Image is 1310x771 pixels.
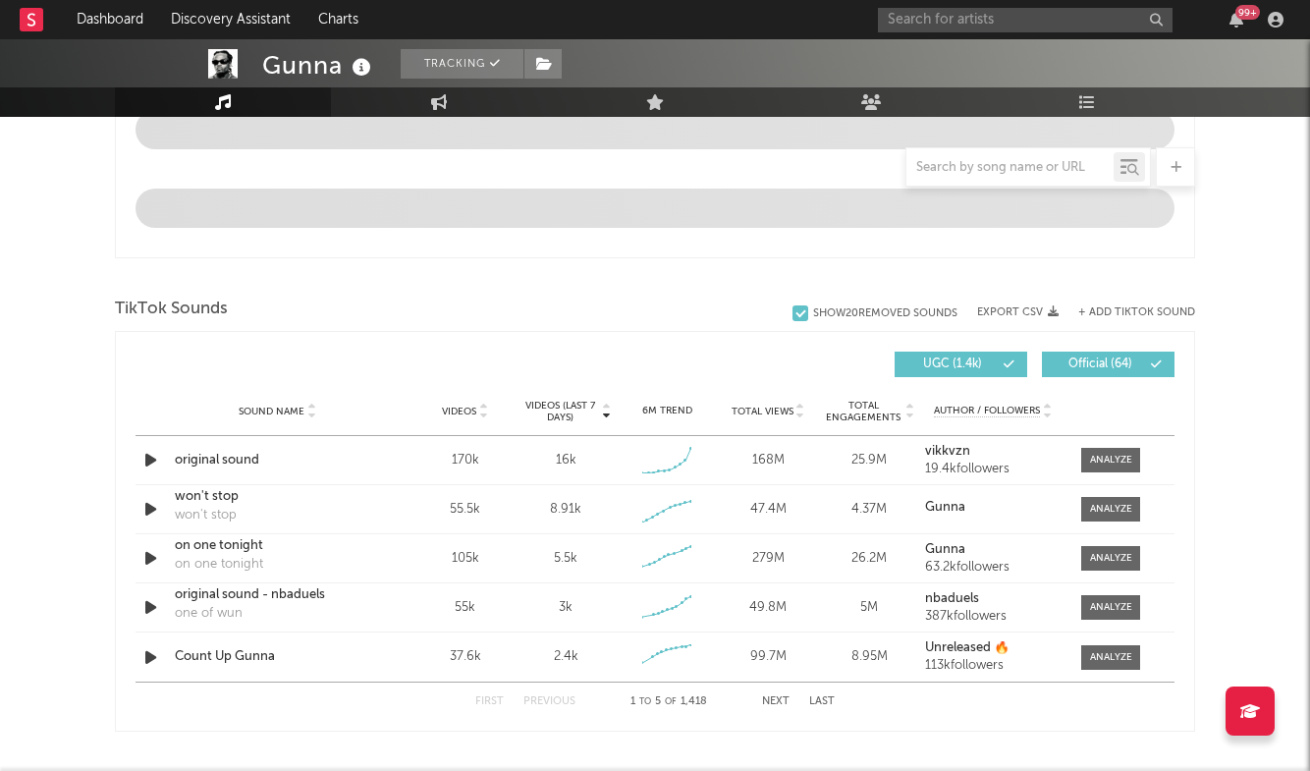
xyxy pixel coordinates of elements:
div: Show 20 Removed Sounds [813,307,957,320]
span: Total Engagements [824,400,903,423]
div: 387k followers [925,610,1062,624]
div: 19.4k followers [925,463,1062,476]
div: 25.9M [824,451,915,470]
div: 279M [723,549,814,569]
strong: vikkvzn [925,445,970,458]
div: 8.91k [550,500,581,520]
button: Last [809,696,835,707]
div: 99.7M [723,647,814,667]
a: vikkvzn [925,445,1062,459]
span: Author / Followers [934,405,1040,417]
button: Export CSV [977,306,1059,318]
strong: Gunna [925,543,965,556]
button: UGC(1.4k) [895,352,1027,377]
span: Videos (last 7 days) [520,400,600,423]
button: + Add TikTok Sound [1078,307,1195,318]
div: 5M [824,598,915,618]
input: Search for artists [878,8,1173,32]
a: Count Up Gunna [175,647,380,667]
a: won't stop [175,487,380,507]
div: 55k [419,598,511,618]
div: 49.8M [723,598,814,618]
div: 6M Trend [622,404,713,418]
a: on one tonight [175,536,380,556]
a: original sound - nbaduels [175,585,380,605]
a: nbaduels [925,592,1062,606]
div: 99 + [1235,5,1260,20]
span: of [665,697,677,706]
div: 63.2k followers [925,561,1062,575]
strong: Gunna [925,501,965,514]
div: 37.6k [419,647,511,667]
a: original sound [175,451,380,470]
button: Official(64) [1042,352,1174,377]
a: Unreleased 🔥 [925,641,1062,655]
div: 16k [556,451,576,470]
div: Gunna [262,49,376,82]
div: won't stop [175,506,237,525]
div: 113k followers [925,659,1062,673]
div: 26.2M [824,549,915,569]
button: 99+ [1229,12,1243,28]
span: Total Views [732,406,793,417]
div: 1 5 1,418 [615,690,723,714]
div: 5.5k [554,549,577,569]
button: Next [762,696,790,707]
span: Official ( 64 ) [1055,358,1145,370]
span: UGC ( 1.4k ) [907,358,998,370]
a: Gunna [925,543,1062,557]
span: to [639,697,651,706]
button: Previous [523,696,575,707]
div: 2.4k [554,647,578,667]
div: 8.95M [824,647,915,667]
div: 47.4M [723,500,814,520]
a: Gunna [925,501,1062,515]
div: 55.5k [419,500,511,520]
span: TikTok Sounds [115,298,228,321]
input: Search by song name or URL [906,160,1114,176]
span: Sound Name [239,406,304,417]
button: Tracking [401,49,523,79]
div: 168M [723,451,814,470]
div: 170k [419,451,511,470]
div: 4.37M [824,500,915,520]
div: 3k [559,598,573,618]
button: + Add TikTok Sound [1059,307,1195,318]
div: 105k [419,549,511,569]
strong: Unreleased 🔥 [925,641,1010,654]
div: on one tonight [175,555,263,575]
div: one of wun [175,604,243,624]
strong: nbaduels [925,592,979,605]
button: First [475,696,504,707]
span: Videos [442,406,476,417]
